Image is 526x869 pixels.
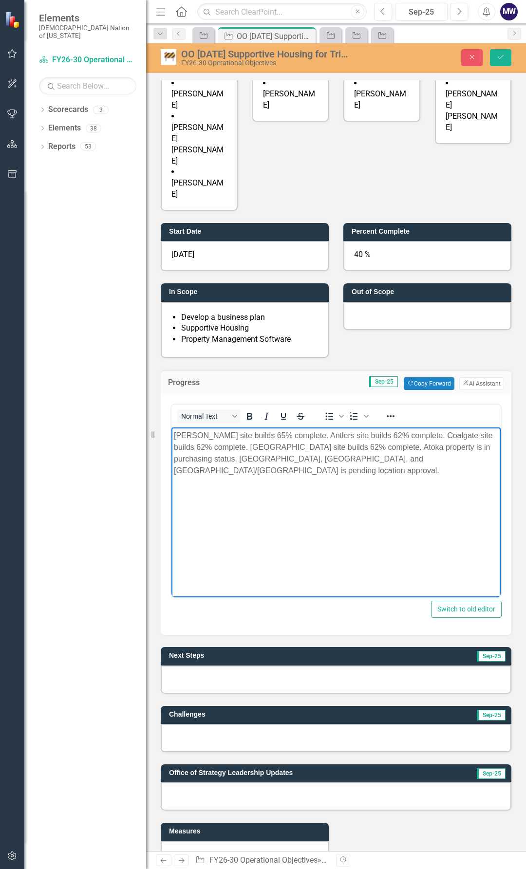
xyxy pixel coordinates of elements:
a: Scorecards [48,104,88,115]
small: [DEMOGRAPHIC_DATA] Nation of [US_STATE] [39,24,136,40]
div: OO [DATE] Supportive Housing for Tribal Members (Homeless, DV, & Veterans) (Capital) [237,30,313,42]
h3: Percent Complete [352,228,507,235]
span: Sep-25 [369,376,398,387]
div: FY26-30 Operational Objectives [181,59,348,67]
span: Elements [39,12,136,24]
a: Reports [48,141,75,152]
button: Strikethrough [292,409,309,423]
img: Approved Capital [161,49,176,65]
span: Normal Text [181,412,229,420]
div: Numbered list [346,409,370,423]
button: AI Assistant [459,377,504,390]
div: 53 [80,143,96,151]
div: 40 % [343,241,511,271]
div: 38 [86,124,101,132]
iframe: Rich Text Area [171,427,501,597]
span: [PERSON_NAME] [171,178,224,199]
input: Search ClearPoint... [197,3,367,20]
span: Sep-25 [477,710,506,721]
h3: Out of Scope [352,288,507,296]
button: Reveal or hide additional toolbar items [382,409,399,423]
div: » » [195,855,329,866]
img: ClearPoint Strategy [5,11,22,28]
span: [PERSON_NAME] [PERSON_NAME] [171,123,224,166]
h3: In Scope [169,288,324,296]
span: [PERSON_NAME] [354,89,406,110]
a: FY26-30 Operational Objectives [39,55,136,66]
li: Develop a business plan [181,312,318,323]
span: [PERSON_NAME] [171,89,224,110]
h3: Next Steps [169,652,352,659]
span: [DATE] [171,250,194,259]
button: MW [500,3,518,20]
button: Copy Forward [404,377,454,390]
div: OO [DATE] Supportive Housing for Tribal Members (Homeless, DV, & Veterans) (Capital) [181,49,348,59]
span: Sep-25 [477,768,506,779]
input: Search Below... [39,77,136,94]
li: Supportive Housing [181,323,318,334]
h3: Challenges [169,711,355,718]
div: 3 [93,106,109,114]
span: [PERSON_NAME] [PERSON_NAME] [446,89,498,132]
button: Block Normal Text [177,409,241,423]
h3: Office of Strategy Leadership Updates [169,769,441,777]
h3: Measures [169,828,324,835]
button: Switch to old editor [431,601,502,618]
button: Sep-25 [395,3,448,20]
span: Sep-25 [477,651,506,662]
a: FY26-30 Operational Objectives [209,855,318,865]
h3: Progress [168,378,232,387]
button: Italic [258,409,275,423]
button: Bold [241,409,258,423]
div: Sep-25 [398,6,444,18]
button: Underline [275,409,292,423]
h3: Start Date [169,228,324,235]
div: Bullet list [321,409,345,423]
a: Elements [48,123,81,134]
li: Property Management Software [181,334,318,345]
span: [PERSON_NAME] [263,89,315,110]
